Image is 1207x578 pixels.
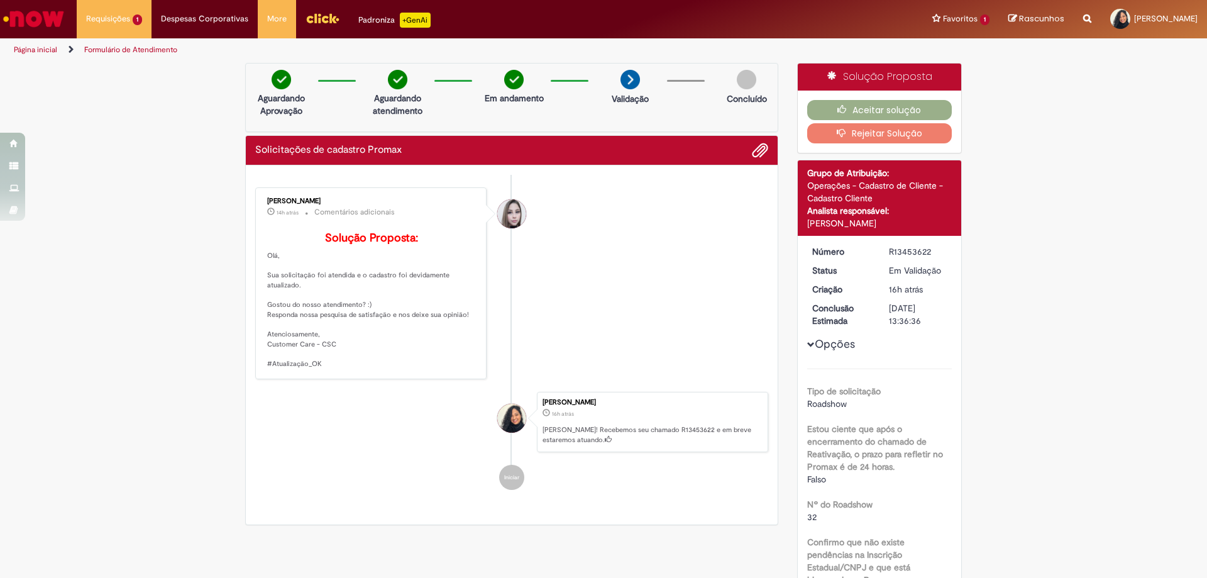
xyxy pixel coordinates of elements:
[504,70,524,89] img: check-circle-green.png
[803,283,880,296] dt: Criação
[798,64,962,91] div: Solução Proposta
[1134,13,1198,24] span: [PERSON_NAME]
[612,92,649,105] p: Validação
[314,207,395,218] small: Comentários adicionais
[325,231,418,245] b: Solução Proposta:
[980,14,989,25] span: 1
[272,70,291,89] img: check-circle-green.png
[497,199,526,228] div: Daniele Aparecida Queiroz
[803,245,880,258] dt: Número
[889,284,923,295] time: 27/08/2025 16:36:26
[14,45,57,55] a: Página inicial
[752,142,768,158] button: Adicionar anexos
[255,175,768,503] ul: Histórico de tíquete
[1008,13,1064,25] a: Rascunhos
[251,92,312,117] p: Aguardando Aprovação
[358,13,431,28] div: Padroniza
[807,179,952,204] div: Operações - Cadastro de Cliente - Cadastro Cliente
[497,404,526,433] div: Isabela Victoria Dos Santos
[807,423,943,472] b: Estou ciente que após o encerramento do chamado de Reativação, o prazo para refletir no Promax é ...
[267,13,287,25] span: More
[1019,13,1064,25] span: Rascunhos
[277,209,299,216] span: 14h atrás
[267,197,477,205] div: [PERSON_NAME]
[889,264,947,277] div: Em Validação
[255,145,402,156] h2: Solicitações de cadastro Promax Histórico de tíquete
[400,13,431,28] p: +GenAi
[161,13,248,25] span: Despesas Corporativas
[807,167,952,179] div: Grupo de Atribuição:
[367,92,428,117] p: Aguardando atendimento
[255,392,768,452] li: Isabela Victoria Dos Santos
[388,70,407,89] img: check-circle-green.png
[803,264,880,277] dt: Status
[543,425,761,445] p: [PERSON_NAME]! Recebemos seu chamado R13453622 e em breve estaremos atuando.
[552,410,574,418] span: 16h atrás
[807,499,873,510] b: Nº do Roadshow
[620,70,640,89] img: arrow-next.png
[807,386,881,397] b: Tipo de solicitação
[727,92,767,105] p: Concluído
[807,474,826,485] span: Falso
[737,70,756,89] img: img-circle-grey.png
[306,9,339,28] img: click_logo_yellow_360x200.png
[267,232,477,369] p: Olá, Sua solicitação foi atendida e o cadastro foi devidamente atualizado. Gostou do nosso atendi...
[9,38,795,62] ul: Trilhas de página
[807,100,952,120] button: Aceitar solução
[889,283,947,296] div: 27/08/2025 16:36:26
[86,13,130,25] span: Requisições
[807,398,847,409] span: Roadshow
[803,302,880,327] dt: Conclusão Estimada
[807,217,952,230] div: [PERSON_NAME]
[133,14,142,25] span: 1
[485,92,544,104] p: Em andamento
[889,245,947,258] div: R13453622
[807,511,817,523] span: 32
[807,204,952,217] div: Analista responsável:
[807,123,952,143] button: Rejeitar Solução
[277,209,299,216] time: 27/08/2025 18:22:11
[943,13,978,25] span: Favoritos
[1,6,66,31] img: ServiceNow
[84,45,177,55] a: Formulário de Atendimento
[889,284,923,295] span: 16h atrás
[889,302,947,327] div: [DATE] 13:36:36
[552,410,574,418] time: 27/08/2025 16:36:26
[543,399,761,406] div: [PERSON_NAME]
